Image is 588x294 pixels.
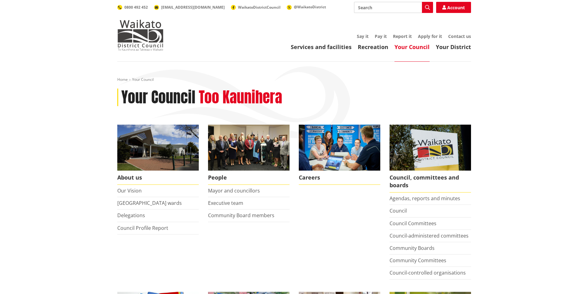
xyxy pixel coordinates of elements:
[436,2,471,13] a: Account
[117,200,182,206] a: [GEOGRAPHIC_DATA] wards
[390,245,435,251] a: Community Boards
[208,125,290,185] a: 2022 Council People
[208,125,290,171] img: 2022 Council
[394,43,430,51] a: Your Council
[358,43,388,51] a: Recreation
[390,220,436,227] a: Council Committees
[154,5,225,10] a: [EMAIL_ADDRESS][DOMAIN_NAME]
[117,5,148,10] a: 0800 492 452
[231,5,281,10] a: WaikatoDistrictCouncil
[390,269,466,276] a: Council-controlled organisations
[117,187,142,194] a: Our Vision
[390,207,407,214] a: Council
[208,212,274,219] a: Community Board members
[294,4,326,10] span: @WaikatoDistrict
[390,125,471,171] img: Waikato-District-Council-sign
[161,5,225,10] span: [EMAIL_ADDRESS][DOMAIN_NAME]
[208,187,260,194] a: Mayor and councillors
[117,225,168,231] a: Council Profile Report
[436,43,471,51] a: Your District
[117,77,471,82] nav: breadcrumb
[357,33,369,39] a: Say it
[354,2,433,13] input: Search input
[117,171,199,185] span: About us
[390,195,460,202] a: Agendas, reports and minutes
[117,212,145,219] a: Delegations
[117,125,199,185] a: WDC Building 0015 About us
[390,125,471,193] a: Waikato-District-Council-sign Council, committees and boards
[375,33,387,39] a: Pay it
[299,125,380,171] img: Office staff in meeting - Career page
[208,171,290,185] span: People
[117,125,199,171] img: WDC Building 0015
[132,77,154,82] span: Your Council
[117,77,128,82] a: Home
[448,33,471,39] a: Contact us
[287,4,326,10] a: @WaikatoDistrict
[299,125,380,185] a: Careers
[238,5,281,10] span: WaikatoDistrictCouncil
[418,33,442,39] a: Apply for it
[291,43,352,51] a: Services and facilities
[117,20,164,51] img: Waikato District Council - Te Kaunihera aa Takiwaa o Waikato
[393,33,412,39] a: Report it
[299,171,380,185] span: Careers
[390,257,446,264] a: Community Committees
[208,200,243,206] a: Executive team
[199,89,282,106] h2: Too Kaunihera
[390,171,471,193] span: Council, committees and boards
[390,232,469,239] a: Council-administered committees
[121,89,195,106] h1: Your Council
[124,5,148,10] span: 0800 492 452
